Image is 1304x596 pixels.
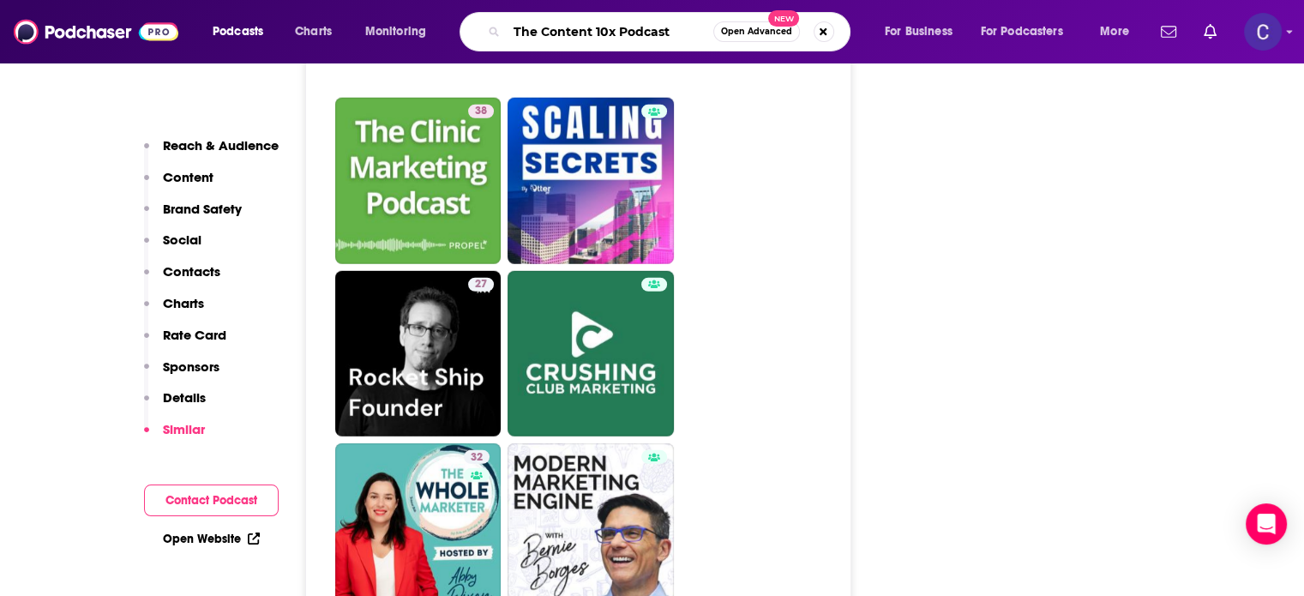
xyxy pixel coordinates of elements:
[201,18,285,45] button: open menu
[163,421,205,437] p: Similar
[475,276,487,293] span: 27
[468,105,494,118] a: 38
[295,20,332,44] span: Charts
[1197,17,1223,46] a: Show notifications dropdown
[163,532,260,546] a: Open Website
[144,263,220,295] button: Contacts
[475,103,487,120] span: 38
[768,10,799,27] span: New
[353,18,448,45] button: open menu
[163,137,279,154] p: Reach & Audience
[144,389,206,421] button: Details
[144,358,219,390] button: Sponsors
[1088,18,1151,45] button: open menu
[885,20,952,44] span: For Business
[163,263,220,280] p: Contacts
[1244,13,1282,51] img: User Profile
[335,98,502,264] a: 38
[1154,17,1183,46] a: Show notifications dropdown
[1100,20,1129,44] span: More
[163,232,201,248] p: Social
[721,27,792,36] span: Open Advanced
[713,21,800,42] button: Open AdvancedNew
[163,389,206,406] p: Details
[144,295,204,327] button: Charts
[1244,13,1282,51] button: Show profile menu
[464,450,490,464] a: 32
[144,201,242,232] button: Brand Safety
[144,485,279,516] button: Contact Podcast
[981,20,1063,44] span: For Podcasters
[284,18,342,45] a: Charts
[873,18,974,45] button: open menu
[476,12,867,51] div: Search podcasts, credits, & more...
[507,18,713,45] input: Search podcasts, credits, & more...
[144,327,226,358] button: Rate Card
[213,20,263,44] span: Podcasts
[468,278,494,292] a: 27
[144,421,205,453] button: Similar
[1244,13,1282,51] span: Logged in as publicityxxtina
[163,295,204,311] p: Charts
[1246,503,1287,545] div: Open Intercom Messenger
[471,449,483,467] span: 32
[163,358,219,375] p: Sponsors
[335,271,502,437] a: 27
[365,20,426,44] span: Monitoring
[14,15,178,48] img: Podchaser - Follow, Share and Rate Podcasts
[144,137,279,169] button: Reach & Audience
[163,327,226,343] p: Rate Card
[163,169,213,185] p: Content
[144,169,213,201] button: Content
[144,232,201,263] button: Social
[970,18,1088,45] button: open menu
[163,201,242,217] p: Brand Safety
